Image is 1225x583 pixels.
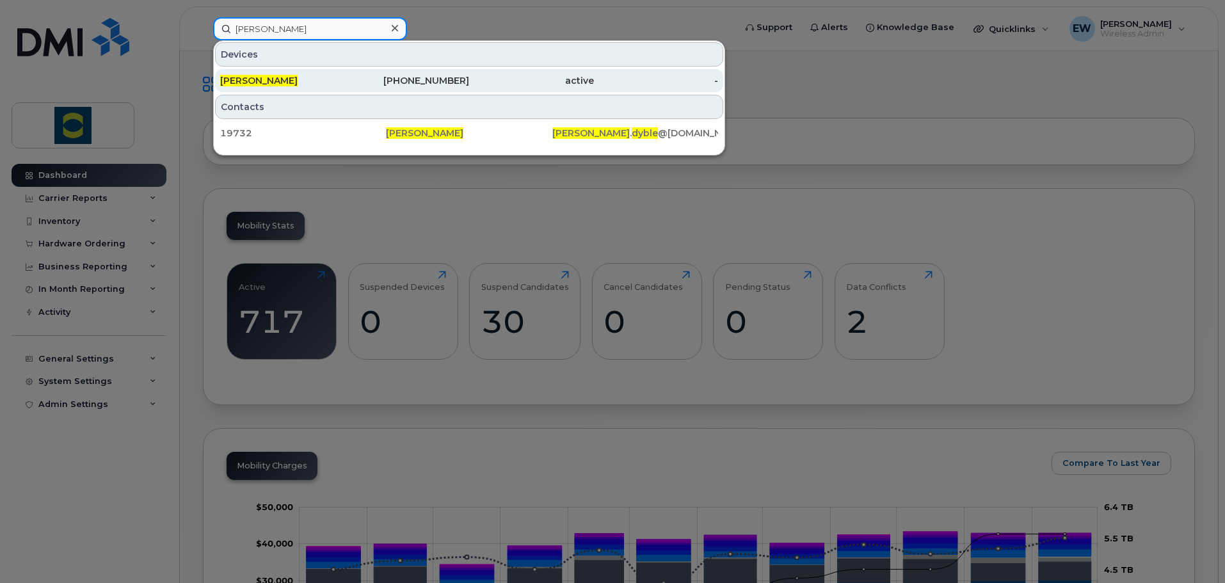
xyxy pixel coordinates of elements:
div: Devices [215,42,723,67]
a: 19732[PERSON_NAME][PERSON_NAME].dyble@[DOMAIN_NAME] [215,122,723,145]
div: 19732 [220,127,386,140]
div: active [469,74,594,87]
span: [PERSON_NAME] [552,127,630,139]
a: [PERSON_NAME][PHONE_NUMBER]active- [215,69,723,92]
div: - [594,74,719,87]
span: [PERSON_NAME] [386,127,463,139]
span: dyble [632,127,658,139]
div: . @[DOMAIN_NAME] [552,127,718,140]
span: [PERSON_NAME] [220,75,298,86]
div: Contacts [215,95,723,119]
div: [PHONE_NUMBER] [345,74,470,87]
